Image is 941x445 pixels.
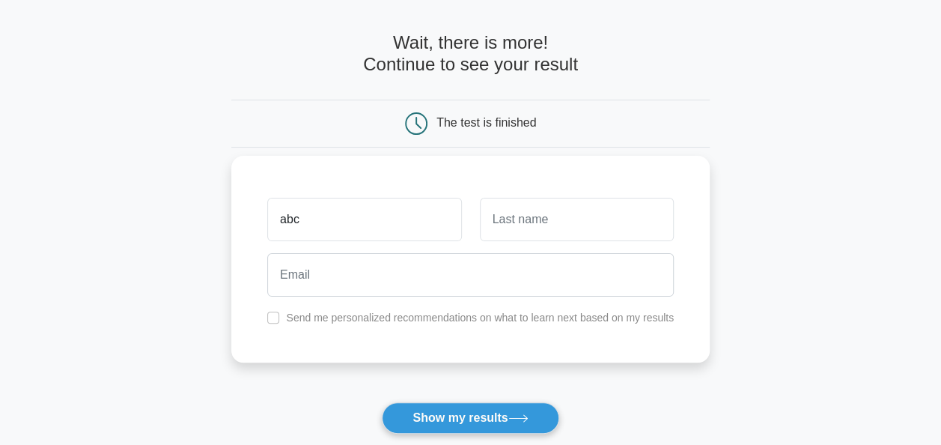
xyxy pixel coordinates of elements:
[231,32,710,76] h4: Wait, there is more! Continue to see your result
[382,402,558,434] button: Show my results
[480,198,674,241] input: Last name
[267,253,674,297] input: Email
[267,198,461,241] input: First name
[436,116,536,129] div: The test is finished
[286,312,674,324] label: Send me personalized recommendations on what to learn next based on my results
